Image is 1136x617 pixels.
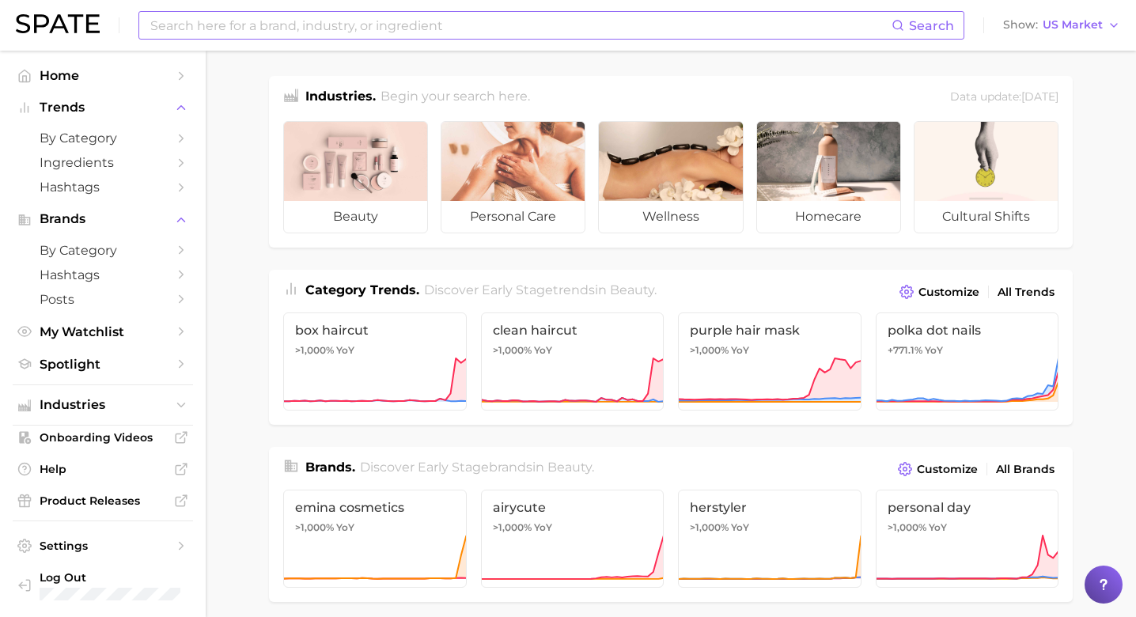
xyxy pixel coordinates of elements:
[929,521,947,534] span: YoY
[336,344,354,357] span: YoY
[40,180,166,195] span: Hashtags
[40,212,166,226] span: Brands
[999,15,1124,36] button: ShowUS Market
[996,463,1055,476] span: All Brands
[888,521,926,533] span: >1,000%
[13,352,193,377] a: Spotlight
[13,126,193,150] a: by Category
[731,344,749,357] span: YoY
[756,121,901,233] a: homecare
[40,570,195,585] span: Log Out
[40,292,166,307] span: Posts
[992,459,1058,480] a: All Brands
[13,457,193,481] a: Help
[295,323,455,338] span: box haircut
[690,323,850,338] span: purple hair mask
[40,324,166,339] span: My Watchlist
[13,238,193,263] a: by Category
[493,521,532,533] span: >1,000%
[534,521,552,534] span: YoY
[305,282,419,297] span: Category Trends .
[599,201,742,233] span: wellness
[917,463,978,476] span: Customize
[13,393,193,417] button: Industries
[13,534,193,558] a: Settings
[295,500,455,515] span: emina cosmetics
[534,344,552,357] span: YoY
[998,286,1055,299] span: All Trends
[284,201,427,233] span: beauty
[295,344,334,356] span: >1,000%
[40,267,166,282] span: Hashtags
[1043,21,1103,29] span: US Market
[40,430,166,445] span: Onboarding Videos
[283,490,467,588] a: emina cosmetics>1,000% YoY
[896,281,983,303] button: Customize
[13,63,193,88] a: Home
[13,426,193,449] a: Onboarding Videos
[424,282,657,297] span: Discover Early Stage trends in .
[610,282,654,297] span: beauty
[547,460,592,475] span: beauty
[40,68,166,83] span: Home
[40,398,166,412] span: Industries
[690,500,850,515] span: herstyler
[876,312,1059,411] a: polka dot nails+771.1% YoY
[598,121,743,233] a: wellness
[493,344,532,356] span: >1,000%
[731,521,749,534] span: YoY
[876,490,1059,588] a: personal day>1,000% YoY
[360,460,594,475] span: Discover Early Stage brands in .
[295,521,334,533] span: >1,000%
[678,312,861,411] a: purple hair mask>1,000% YoY
[40,243,166,258] span: by Category
[381,87,530,108] h2: Begin your search here.
[493,500,653,515] span: airycute
[13,489,193,513] a: Product Releases
[888,323,1047,338] span: polka dot nails
[690,344,729,356] span: >1,000%
[481,312,665,411] a: clean haircut>1,000% YoY
[40,100,166,115] span: Trends
[40,155,166,170] span: Ingredients
[149,12,892,39] input: Search here for a brand, industry, or ingredient
[13,287,193,312] a: Posts
[13,96,193,119] button: Trends
[441,121,585,233] a: personal care
[13,175,193,199] a: Hashtags
[283,312,467,411] a: box haircut>1,000% YoY
[925,344,943,357] span: YoY
[914,121,1058,233] a: cultural shifts
[1003,21,1038,29] span: Show
[40,462,166,476] span: Help
[894,458,982,480] button: Customize
[283,121,428,233] a: beauty
[918,286,979,299] span: Customize
[305,460,355,475] span: Brands .
[914,201,1058,233] span: cultural shifts
[13,207,193,231] button: Brands
[40,494,166,508] span: Product Releases
[757,201,900,233] span: homecare
[888,500,1047,515] span: personal day
[16,14,100,33] img: SPATE
[950,87,1058,108] div: Data update: [DATE]
[336,521,354,534] span: YoY
[888,344,922,356] span: +771.1%
[493,323,653,338] span: clean haircut
[40,131,166,146] span: by Category
[994,282,1058,303] a: All Trends
[13,263,193,287] a: Hashtags
[13,320,193,344] a: My Watchlist
[690,521,729,533] span: >1,000%
[40,357,166,372] span: Spotlight
[678,490,861,588] a: herstyler>1,000% YoY
[13,566,193,605] a: Log out. Currently logged in with e-mail socialmedia@ebinnewyork.com.
[481,490,665,588] a: airycute>1,000% YoY
[909,18,954,33] span: Search
[13,150,193,175] a: Ingredients
[40,539,166,553] span: Settings
[305,87,376,108] h1: Industries.
[441,201,585,233] span: personal care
